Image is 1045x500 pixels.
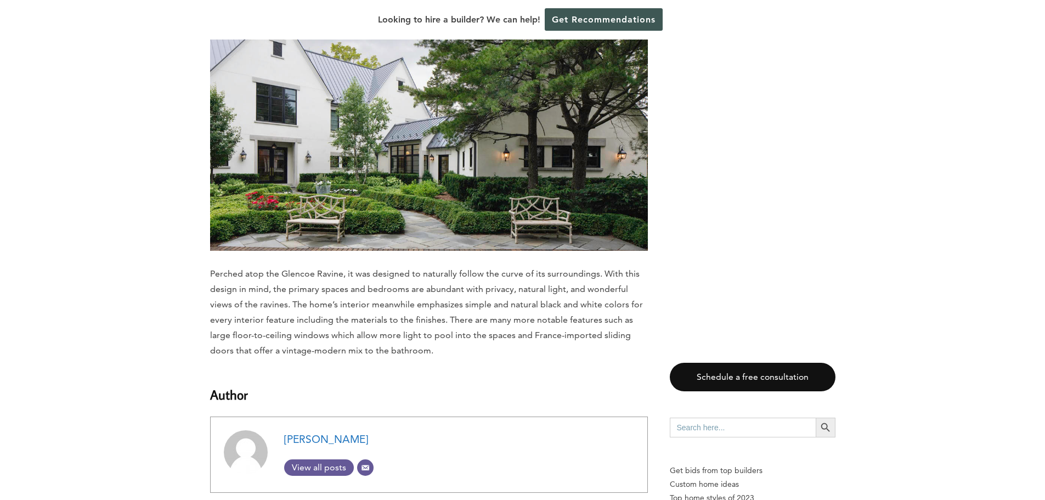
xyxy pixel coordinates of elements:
img: Adam Scharf [224,430,268,474]
input: Search here... [670,418,816,437]
a: [PERSON_NAME] [284,433,368,446]
span: View all posts [284,462,354,473]
svg: Search [820,422,832,434]
h3: Author [210,372,648,405]
p: Get bids from top builders [670,464,835,477]
a: Schedule a free consultation [670,363,835,392]
iframe: Drift Widget Chat Controller [834,421,1032,487]
span: Perched atop the Glencoe Ravine, it was designed to naturally follow the curve of its surrounding... [210,4,648,356]
a: Email [357,459,374,476]
a: Get Recommendations [545,8,663,31]
a: View all posts [284,459,354,476]
a: Custom home ideas [670,477,835,491]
